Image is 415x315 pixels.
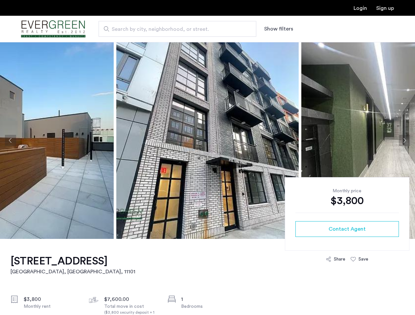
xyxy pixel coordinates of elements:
span: Search by city, neighborhood, or street. [112,25,238,33]
a: Cazamio Logo [21,17,85,41]
div: Save [358,256,368,262]
button: Show or hide filters [264,25,293,33]
h1: [STREET_ADDRESS] [11,255,135,268]
div: Monthly rent [24,303,79,310]
div: Share [334,256,345,262]
a: Registration [376,6,394,11]
input: Apartment Search [99,21,256,37]
div: $7,600.00 [104,295,159,303]
img: apartment [116,42,299,239]
div: 1 [181,295,236,303]
div: Monthly price [295,188,399,194]
button: button [295,221,399,237]
button: Next apartment [399,135,410,146]
img: logo [21,17,85,41]
h2: [GEOGRAPHIC_DATA], [GEOGRAPHIC_DATA] , 11101 [11,268,135,276]
a: Login [354,6,367,11]
div: $3,800 [24,295,79,303]
a: [STREET_ADDRESS][GEOGRAPHIC_DATA], [GEOGRAPHIC_DATA], 11101 [11,255,135,276]
button: Previous apartment [5,135,16,146]
span: Contact Agent [329,225,366,233]
div: Bedrooms [181,303,236,310]
div: $3,800 [295,194,399,207]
